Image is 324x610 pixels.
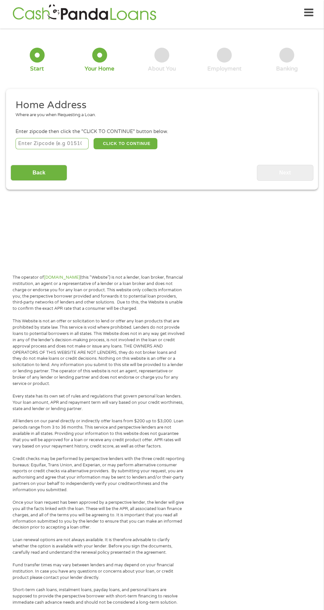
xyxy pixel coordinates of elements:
[85,65,114,72] div: Your Home
[16,99,304,112] h2: Home Address
[13,318,185,387] p: This Website is not an offer or solicitation to lend or offer any loan products that are prohibit...
[13,499,185,531] p: Once your loan request has been approved by a perspective lender, the lender will give you all th...
[16,112,304,118] div: Where are you when Requesting a Loan.
[94,138,157,149] button: CLICK TO CONTINUE
[257,165,313,181] input: Next
[207,65,242,72] div: Employment
[13,587,185,606] p: Short-term cash loans, instalment loans, payday loans, and personal loans are supposed to provide...
[13,562,185,581] p: Fund transfer times may vary between lenders and may depend on your financial institution. In cas...
[11,165,67,181] input: Back
[13,274,185,312] p: The operator of (this “Website”) is not a lender, loan broker, financial institution, an agent or...
[11,3,158,22] img: GetLoanNow Logo
[276,65,298,72] div: Banking
[13,418,185,449] p: All lenders on our panel directly or indirectly offer loans from $200 up to $3,000. Loan periods ...
[13,537,185,556] p: Loan renewal options are not always available. It is therefore advisable to clarify whether the o...
[16,138,89,149] input: Enter Zipcode (e.g 01510)
[13,456,185,493] p: Credit checks may be performed by perspective lenders with the three credit reporting bureaus: Eq...
[30,65,44,72] div: Start
[16,128,308,135] div: Enter zipcode then click the "CLICK TO CONTINUE" button below.
[44,275,80,280] a: [DOMAIN_NAME]
[148,65,176,72] div: About You
[13,393,185,412] p: Every state has its own set of rules and regulations that govern personal loan lenders. Your loan...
